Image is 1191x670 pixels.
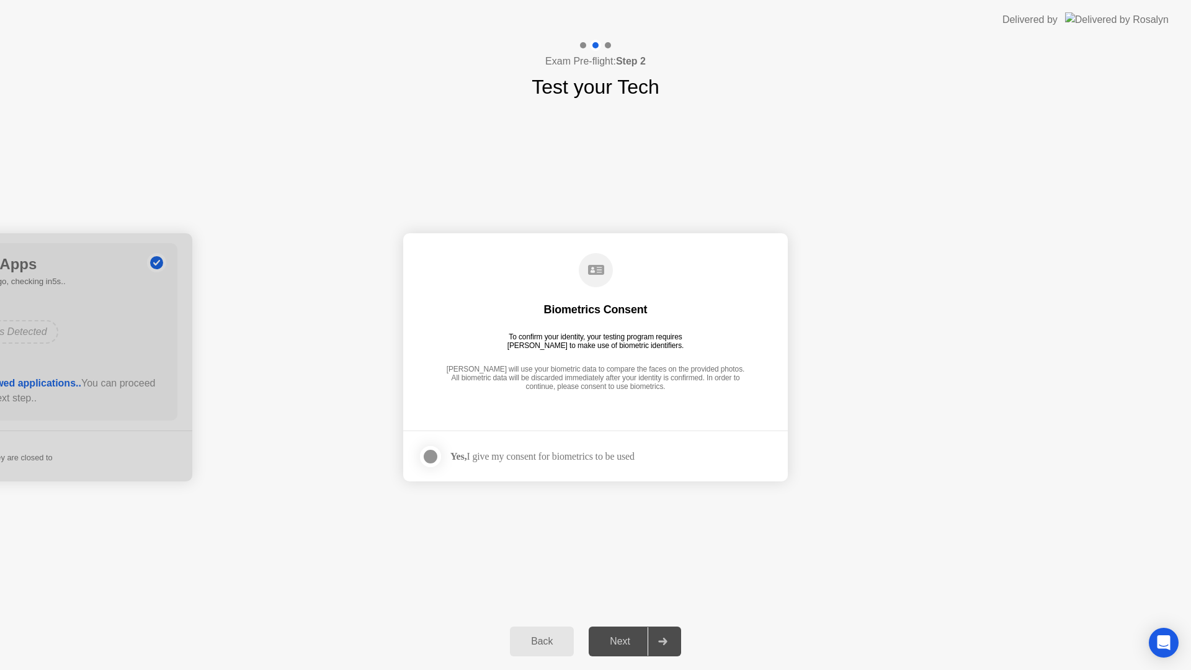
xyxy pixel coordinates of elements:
button: Next [589,627,681,656]
img: Delivered by Rosalyn [1065,12,1169,27]
div: [PERSON_NAME] will use your biometric data to compare the faces on the provided photos. All biome... [443,365,748,393]
div: To confirm your identity, your testing program requires [PERSON_NAME] to make use of biometric id... [502,333,689,350]
div: Open Intercom Messenger [1149,628,1179,658]
div: Next [592,636,648,647]
h1: Test your Tech [532,72,659,102]
div: Delivered by [1002,12,1058,27]
div: Back [514,636,570,647]
strong: Yes, [450,451,466,462]
button: Back [510,627,574,656]
div: I give my consent for biometrics to be used [450,450,635,462]
b: Step 2 [616,56,646,66]
h4: Exam Pre-flight: [545,54,646,69]
div: Biometrics Consent [544,302,648,317]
